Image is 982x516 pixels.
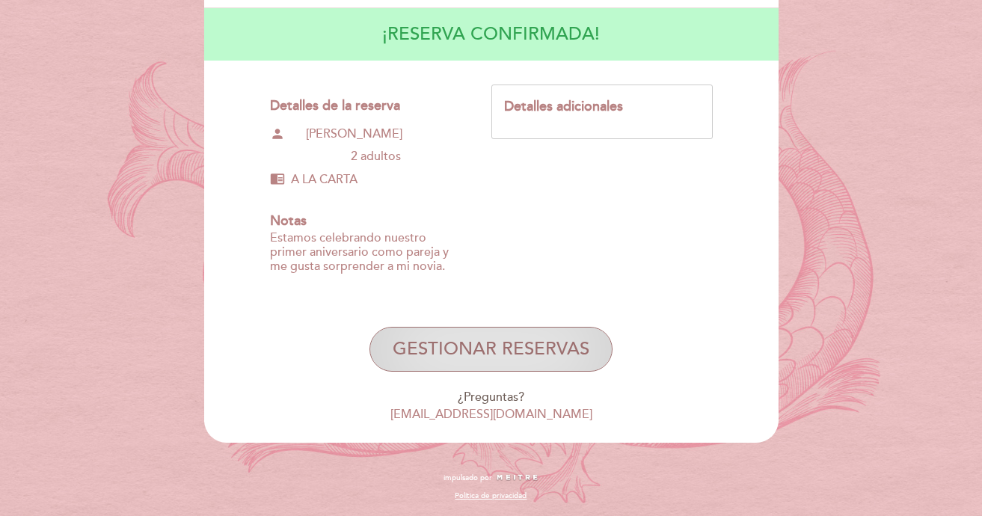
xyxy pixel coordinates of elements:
[444,473,538,483] a: impulsado por
[369,327,613,372] button: Gestionar reservas
[270,150,345,165] span: grupo
[306,126,402,143] span: [PERSON_NAME]
[444,473,492,483] span: impulsado por
[270,171,285,186] span: chrome_reader_mode
[455,491,527,501] a: Política de privacidad
[270,96,465,116] div: Detalles de la reserva
[496,474,538,482] img: MEITRE
[351,148,401,165] span: 2 adultos
[270,231,465,274] div: Estamos celebrando nuestro primer aniversario como pareja y me gusta sorprender a mi novia.
[215,389,768,406] div: ¿Preguntas?
[291,171,357,188] span: A LA CARTA
[390,407,592,422] a: [EMAIL_ADDRESS][DOMAIN_NAME]
[270,126,300,141] span: persona
[504,97,699,117] div: Detalles adicionales
[270,212,465,231] div: Notas
[382,13,600,55] h4: ¡RESERVA CONFIRMADA!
